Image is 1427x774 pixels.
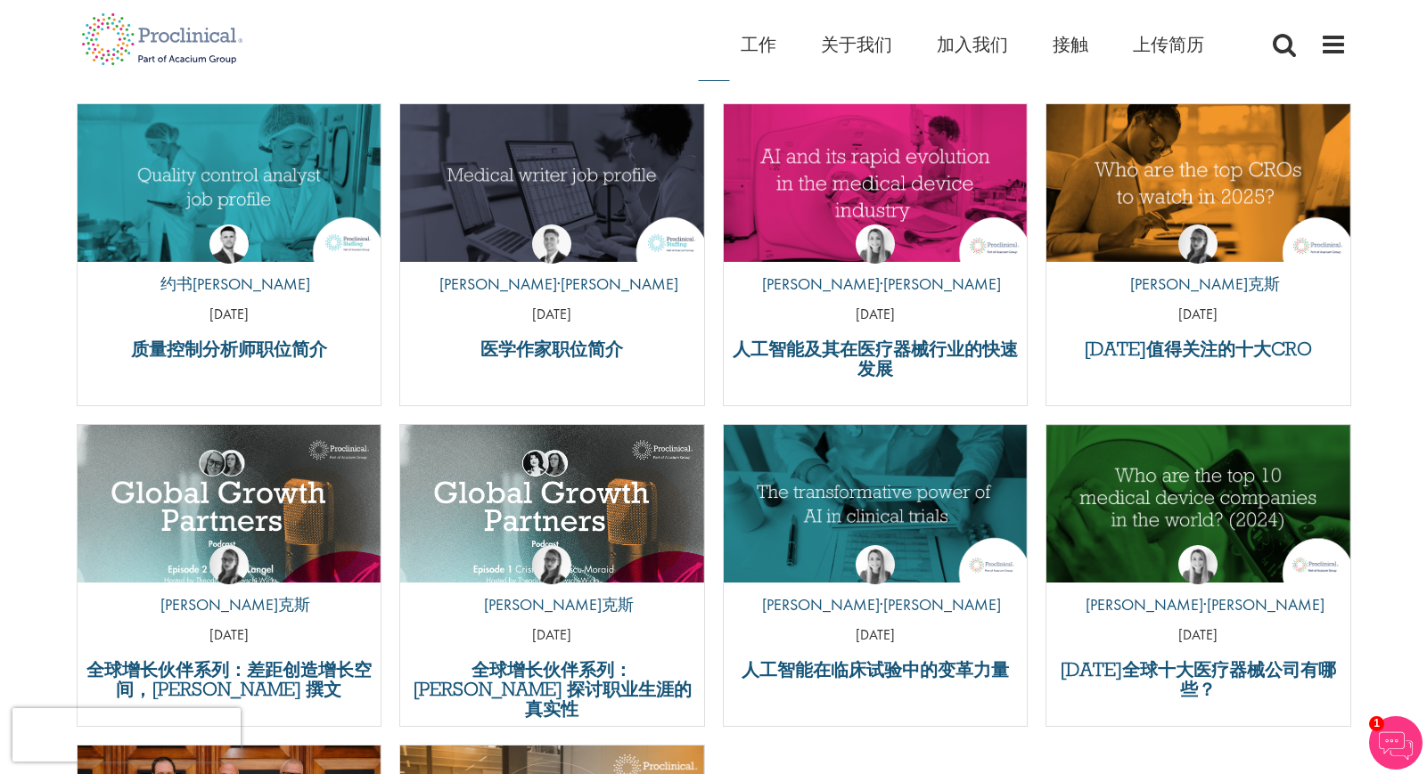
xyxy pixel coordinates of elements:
[209,545,249,584] img: 西奥多拉·萨夫洛夫斯基 - 威克斯
[413,657,692,721] font: 全球增长伙伴系列：[PERSON_NAME] 探讨职业生涯的真实性
[749,545,1001,625] a: 汉娜·伯克 [PERSON_NAME]·[PERSON_NAME]
[1072,545,1324,625] a: 汉娜·伯克 [PERSON_NAME]·[PERSON_NAME]
[749,224,1001,305] a: 汉娜·伯克 [PERSON_NAME]·[PERSON_NAME]
[856,545,895,584] img: 汉娜·伯克
[78,425,381,583] a: 链接到帖子
[724,104,1028,262] img: 人工智能及其对医疗器械行业的影响 | Proclinical
[78,104,381,262] a: 链接到帖子
[1046,104,1350,262] img: 2025年十大CRO | Proclinical
[856,625,895,644] font: [DATE]
[733,337,1018,380] font: 人工智能及其在医疗器械行业的快速发展
[409,339,695,359] a: 医学作家职位简介
[86,660,373,699] a: 全球增长伙伴系列：差距创造增长空间，[PERSON_NAME] 撰文
[400,425,704,583] a: 链接到帖子
[86,657,372,701] font: 全球增长伙伴系列：差距创造增长空间，[PERSON_NAME] 撰文
[1374,717,1380,729] font: 1
[409,660,695,719] a: 全球增长伙伴系列：[PERSON_NAME] 探讨职业生涯的真实性
[160,273,310,294] font: 约书[PERSON_NAME]
[439,273,678,294] font: [PERSON_NAME]·[PERSON_NAME]
[532,224,571,264] img: 乔治·沃森
[1053,33,1088,56] a: 接触
[160,594,310,615] font: [PERSON_NAME]克斯
[1060,657,1336,701] font: [DATE]全球十大医疗器械公司有哪些？
[86,339,373,359] a: 质量控制分析师职位简介
[1046,425,1350,583] a: 链接到帖子
[1055,339,1341,359] a: [DATE]值得关注的十大CRO
[12,708,241,762] iframe: 验证码
[209,224,249,264] img: 约书亚·戈登
[400,104,704,262] img: 医学作家职位简介
[937,33,1008,56] a: 加入我们
[1178,224,1218,264] img: 西奥多拉·萨夫洛夫斯基 - 威克斯
[856,224,895,264] img: 汉娜·伯克
[480,337,623,361] font: 医学作家职位简介
[1369,716,1423,770] img: 聊天机器人
[426,224,678,305] a: 乔治·沃森 [PERSON_NAME]·[PERSON_NAME]
[762,273,1001,294] font: [PERSON_NAME]·[PERSON_NAME]
[209,305,249,323] font: [DATE]
[484,594,634,615] font: [PERSON_NAME]克斯
[1086,594,1324,615] font: [PERSON_NAME]·[PERSON_NAME]
[532,305,571,323] font: [DATE]
[1178,305,1218,323] font: [DATE]
[209,625,249,644] font: [DATE]
[762,594,1001,615] font: [PERSON_NAME]·[PERSON_NAME]
[471,545,634,625] a: 西奥多拉·萨夫洛夫斯基 - 威克斯 [PERSON_NAME]克斯
[856,305,895,323] font: [DATE]
[78,104,381,262] img: 质量控制分析师职位简介
[1084,337,1312,361] font: [DATE]值得关注的十大CRO
[532,625,571,644] font: [DATE]
[742,657,1009,681] font: 人工智能在临床试验中的变革力量
[1046,425,1350,583] img: 2024年十大医疗器械公司
[532,545,571,584] img: 西奥多拉·萨夫洛夫斯基 - 威克斯
[1133,33,1204,56] a: 上传简历
[821,33,892,56] a: 关于我们
[147,224,310,305] a: 约书亚·戈登 约书[PERSON_NAME]
[724,425,1028,583] img: 人工智能在临床试验中的变革力量 | Proclinical
[724,104,1028,262] a: 链接到帖子
[400,104,704,262] a: 链接到帖子
[1055,660,1341,699] a: [DATE]全球十大医疗器械公司有哪些？
[1130,273,1280,294] font: [PERSON_NAME]克斯
[1178,625,1218,644] font: [DATE]
[147,545,310,625] a: 西奥多拉·萨夫洛夫斯基 - 威克斯 [PERSON_NAME]克斯
[1117,224,1280,305] a: 西奥多拉·萨夫洛夫斯基 - 威克斯 [PERSON_NAME]克斯
[733,339,1019,379] a: 人工智能及其在医疗器械行业的快速发展
[131,337,327,361] font: 质量控制分析师职位简介
[741,33,776,56] a: 工作
[1178,545,1218,584] img: 汉娜·伯克
[1046,104,1350,262] a: 链接到帖子
[733,660,1019,680] a: 人工智能在临床试验中的变革力量
[724,425,1028,583] a: 链接到帖子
